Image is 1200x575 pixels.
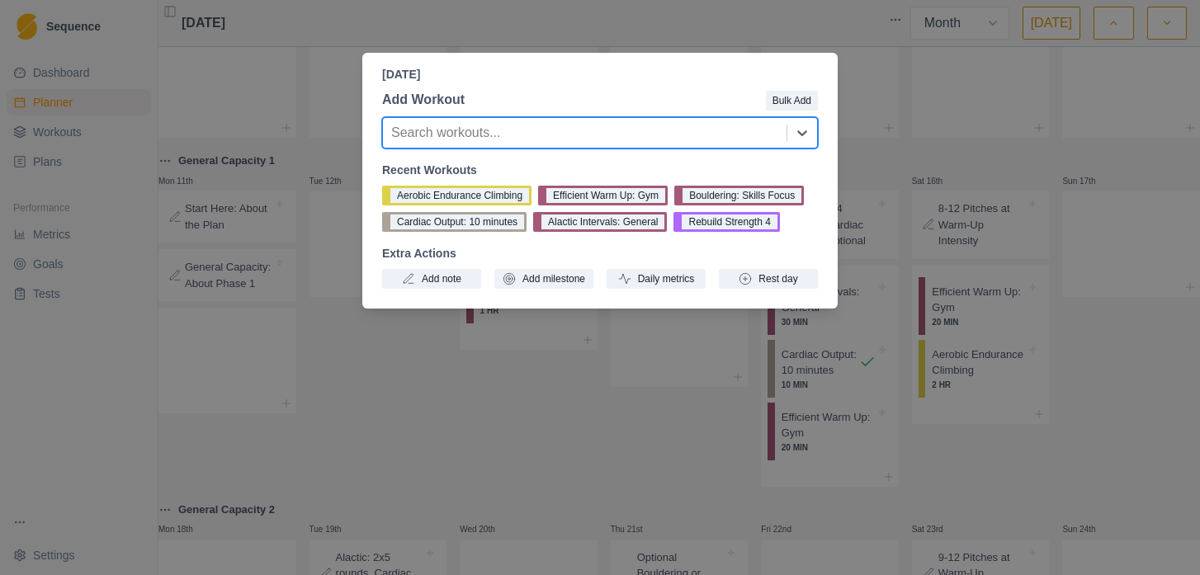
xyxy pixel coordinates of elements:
[382,212,527,232] button: Cardiac Output: 10 minutes
[382,162,818,179] p: Recent Workouts
[382,90,465,110] p: Add Workout
[382,186,531,205] button: Aerobic Endurance Climbing
[673,212,779,232] button: Rebuild Strength 4
[719,269,818,289] button: Rest day
[382,269,481,289] button: Add note
[494,269,593,289] button: Add milestone
[766,91,818,111] button: Bulk Add
[674,186,804,205] button: Bouldering: Skills Focus
[382,66,818,83] p: [DATE]
[382,245,818,262] p: Extra Actions
[607,269,706,289] button: Daily metrics
[538,186,668,205] button: Efficient Warm Up: Gym
[533,212,667,232] button: Alactic Intervals: General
